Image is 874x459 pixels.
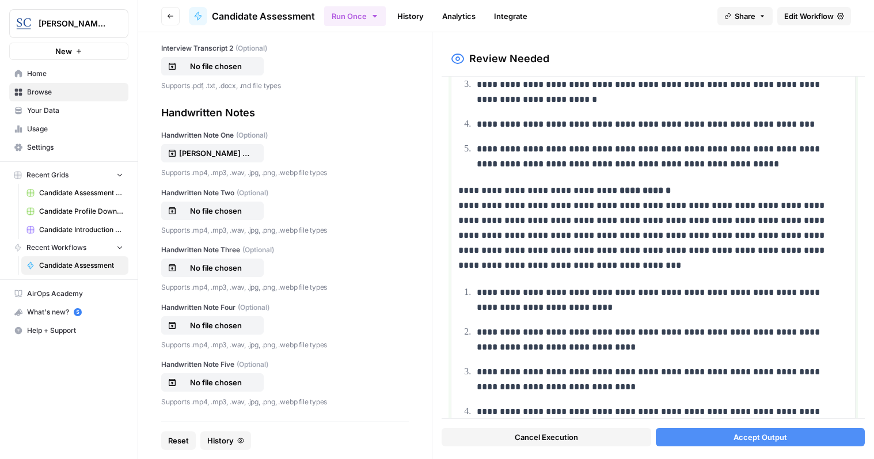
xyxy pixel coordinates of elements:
[21,256,128,275] a: Candidate Assessment
[27,289,123,299] span: AirOps Academy
[21,202,128,221] a: Candidate Profile Download Sheet
[39,206,123,217] span: Candidate Profile Download Sheet
[442,428,651,446] button: Cancel Execution
[9,166,128,184] button: Recent Grids
[9,83,128,101] a: Browse
[235,43,267,54] span: (Optional)
[735,10,755,22] span: Share
[161,105,409,121] div: Handwritten Notes
[161,43,409,54] label: Interview Transcript 2
[74,308,82,316] a: 5
[21,221,128,239] a: Candidate Introduction Download Sheet
[179,377,253,388] p: No file chosen
[9,65,128,83] a: Home
[179,205,253,217] p: No file chosen
[55,45,72,57] span: New
[717,7,773,25] button: Share
[27,69,123,79] span: Home
[161,188,409,198] label: Handwritten Note Two
[656,428,865,446] button: Accept Output
[237,188,268,198] span: (Optional)
[161,396,409,408] p: Supports .mp4, .mp3, .wav, .jpg, .png, .webp file types
[161,245,409,255] label: Handwritten Note Three
[784,10,834,22] span: Edit Workflow
[161,144,264,162] button: [PERSON_NAME] notes_KN.jpg
[469,51,549,67] h2: Review Needed
[39,260,123,271] span: Candidate Assessment
[189,7,315,25] a: Candidate Assessment
[9,303,128,321] button: What's new? 5
[515,431,578,443] span: Cancel Execution
[238,302,269,313] span: (Optional)
[161,57,264,75] button: No file chosen
[179,262,253,274] p: No file chosen
[200,431,251,450] button: History
[179,147,253,159] p: [PERSON_NAME] notes_KN.jpg
[236,130,268,141] span: (Optional)
[13,13,34,34] img: Stanton Chase Nashville Logo
[161,431,196,450] button: Reset
[161,80,409,92] p: Supports .pdf, .txt, .docx, .md file types
[161,339,409,351] p: Supports .mp4, .mp3, .wav, .jpg, .png, .webp file types
[27,142,123,153] span: Settings
[242,245,274,255] span: (Optional)
[27,87,123,97] span: Browse
[76,309,79,315] text: 5
[161,282,409,293] p: Supports .mp4, .mp3, .wav, .jpg, .png, .webp file types
[9,120,128,138] a: Usage
[27,105,123,116] span: Your Data
[487,7,534,25] a: Integrate
[179,320,253,331] p: No file chosen
[27,124,123,134] span: Usage
[27,325,123,336] span: Help + Support
[212,9,315,23] span: Candidate Assessment
[9,239,128,256] button: Recent Workflows
[161,302,409,313] label: Handwritten Note Four
[21,184,128,202] a: Candidate Assessment Download Sheet
[161,373,264,392] button: No file chosen
[734,431,787,443] span: Accept Output
[39,188,123,198] span: Candidate Assessment Download Sheet
[9,101,128,120] a: Your Data
[161,316,264,335] button: No file chosen
[9,9,128,38] button: Workspace: Stanton Chase Nashville
[161,359,409,370] label: Handwritten Note Five
[161,130,409,141] label: Handwritten Note One
[207,435,234,446] span: History
[10,304,128,321] div: What's new?
[9,43,128,60] button: New
[9,321,128,340] button: Help + Support
[390,7,431,25] a: History
[39,225,123,235] span: Candidate Introduction Download Sheet
[26,242,86,253] span: Recent Workflows
[161,167,409,179] p: Supports .mp4, .mp3, .wav, .jpg, .png, .webp file types
[39,18,108,29] span: [PERSON_NAME] [GEOGRAPHIC_DATA]
[168,435,189,446] span: Reset
[777,7,851,25] a: Edit Workflow
[237,359,268,370] span: (Optional)
[161,259,264,277] button: No file chosen
[9,138,128,157] a: Settings
[26,170,69,180] span: Recent Grids
[324,6,386,26] button: Run Once
[161,202,264,220] button: No file chosen
[435,7,482,25] a: Analytics
[179,60,253,72] p: No file chosen
[9,284,128,303] a: AirOps Academy
[161,225,409,236] p: Supports .mp4, .mp3, .wav, .jpg, .png, .webp file types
